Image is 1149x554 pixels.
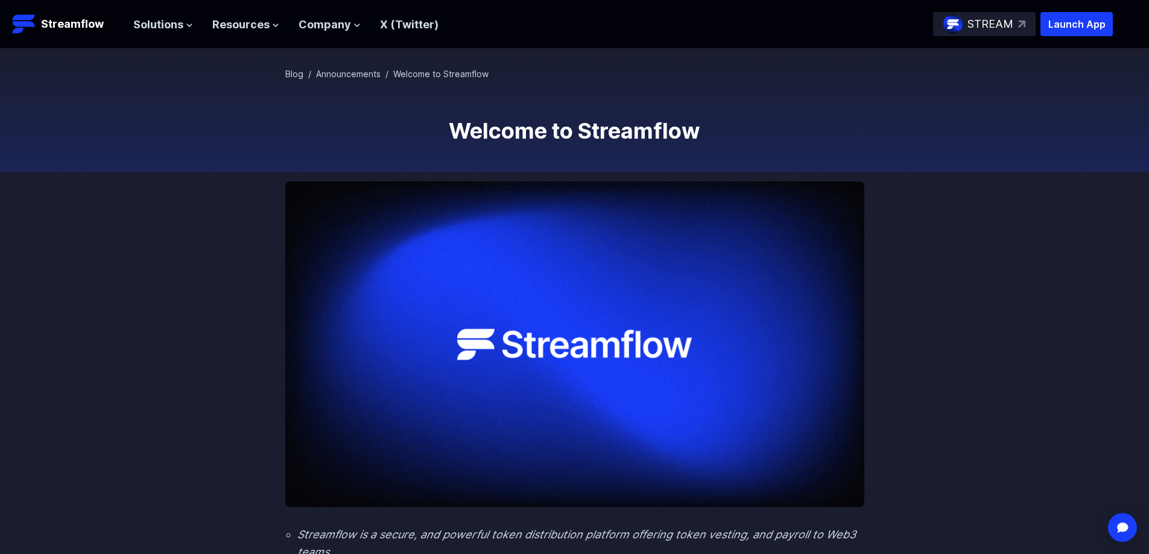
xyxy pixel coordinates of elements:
span: / [308,69,311,79]
button: Resources [212,16,279,34]
span: Resources [212,16,270,34]
img: top-right-arrow.svg [1018,20,1025,28]
button: Company [299,16,361,34]
img: Streamflow Logo [12,12,36,36]
a: STREAM [933,12,1036,36]
div: Open Intercom Messenger [1108,513,1137,542]
p: STREAM [967,16,1013,33]
button: Launch App [1040,12,1113,36]
p: Streamflow [41,16,104,33]
span: Welcome to Streamflow [393,69,489,79]
a: Streamflow [12,12,121,36]
a: Announcements [316,69,381,79]
h1: Welcome to Streamflow [285,119,864,143]
span: Solutions [133,16,183,34]
img: streamflow-logo-circle.png [943,14,963,34]
img: Welcome to Streamflow [285,181,864,507]
a: Blog [285,69,303,79]
span: Company [299,16,351,34]
a: X (Twitter) [380,18,438,31]
button: Solutions [133,16,193,34]
span: / [385,69,388,79]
